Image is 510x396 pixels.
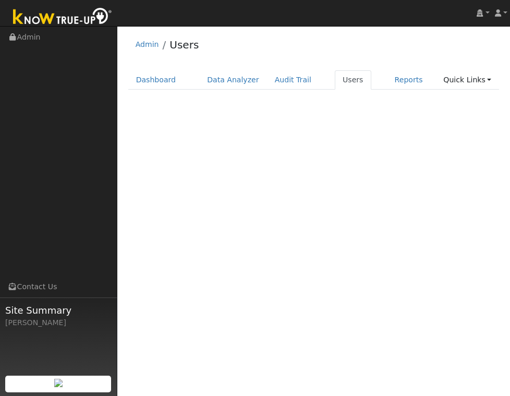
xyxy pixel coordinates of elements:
[335,70,371,90] a: Users
[128,70,184,90] a: Dashboard
[169,39,199,51] a: Users
[136,40,159,48] a: Admin
[5,303,112,317] span: Site Summary
[8,6,117,29] img: Know True-Up
[267,70,319,90] a: Audit Trail
[387,70,431,90] a: Reports
[199,70,267,90] a: Data Analyzer
[54,379,63,387] img: retrieve
[435,70,499,90] a: Quick Links
[5,317,112,328] div: [PERSON_NAME]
